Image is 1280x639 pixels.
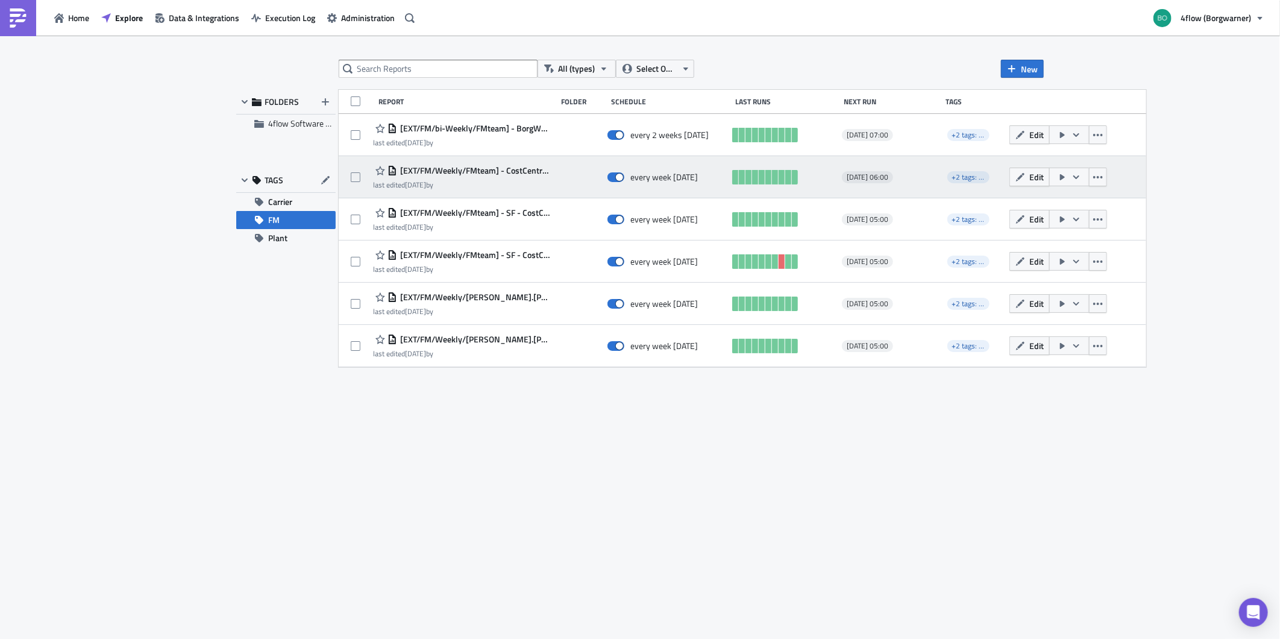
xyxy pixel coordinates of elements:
[947,298,990,310] span: +2 tags: FM, Plant
[397,123,551,134] span: [EXT/FM/bi-Weekly/FMteam] - BorgWarner - Shipments with no billing run
[268,193,292,211] span: Carrier
[1239,598,1268,627] div: Open Intercom Messenger
[847,130,888,140] span: [DATE] 07:00
[245,8,321,27] button: Execution Log
[373,222,551,231] div: last edited by
[8,8,28,28] img: PushMetrics
[847,299,888,309] span: [DATE] 05:00
[1029,255,1044,268] span: Edit
[947,340,990,352] span: +2 tags: FM, Plant
[847,172,888,182] span: [DATE] 06:00
[397,250,551,260] span: [EXT/FM/Weekly/FMteam] - SF - CostCentreReport_EKIBDE
[405,221,426,233] time: 2025-07-22T08:54:33Z
[1152,8,1173,28] img: Avatar
[1029,297,1044,310] span: Edit
[952,256,1008,267] span: +2 tags: FM, Plant
[947,256,990,268] span: +2 tags: FM, Plant
[1009,125,1050,144] button: Edit
[1181,11,1251,24] span: 4flow (Borgwarner)
[68,11,89,24] span: Home
[397,292,551,303] span: [EXT/FM/Weekly/bence.varga] - SF - NEW_CostCentreReport_ESEIPT
[538,60,616,78] button: All (types)
[612,97,729,106] div: Schedule
[1021,63,1038,75] span: New
[405,179,426,190] time: 2025-08-08T10:01:23Z
[952,213,1008,225] span: +2 tags: FM, Plant
[630,214,698,225] div: every week on Monday
[1009,294,1050,313] button: Edit
[1001,60,1044,78] button: New
[115,11,143,24] span: Explore
[952,171,1008,183] span: +2 tags: FM, Plant
[847,341,888,351] span: [DATE] 05:00
[1009,168,1050,186] button: Edit
[397,334,551,345] span: [EXT/FM/Weekly/bence.varga] - SF - OLD_CostCentreReport_ESEIPT
[397,207,551,218] span: [EXT/FM/Weekly/FMteam] - SF - CostCentreReport_PBLO
[558,62,595,75] span: All (types)
[95,8,149,27] button: Explore
[48,8,95,27] button: Home
[236,229,336,247] button: Plant
[1146,5,1271,31] button: 4flow (Borgwarner)
[735,97,838,106] div: Last Runs
[405,348,426,359] time: 2025-04-17T08:21:41Z
[630,341,698,351] div: every week on Monday
[947,129,990,141] span: +2 tags: FM, Carrier
[1029,128,1044,141] span: Edit
[630,130,709,140] div: every 2 weeks on Thursday
[1029,171,1044,183] span: Edit
[373,180,551,189] div: last edited by
[1009,210,1050,228] button: Edit
[630,172,698,183] div: every week on Monday
[952,298,1008,309] span: +2 tags: FM, Plant
[169,11,239,24] span: Data & Integrations
[373,307,551,316] div: last edited by
[616,60,694,78] button: Select Owner
[268,117,342,130] span: 4flow Software KAM
[561,97,605,106] div: Folder
[847,257,888,266] span: [DATE] 05:00
[405,137,426,148] time: 2025-08-14T10:54:49Z
[405,306,426,317] time: 2025-05-13T11:58:03Z
[265,175,283,186] span: TAGS
[630,298,698,309] div: every week on Monday
[630,256,698,267] div: every week on Monday
[847,215,888,224] span: [DATE] 05:00
[397,165,551,176] span: [EXT/FM/Weekly/FMteam] - CostCentreReport_MARCIT
[379,97,556,106] div: Report
[373,265,551,274] div: last edited by
[1029,339,1044,352] span: Edit
[236,193,336,211] button: Carrier
[405,263,426,275] time: 2025-07-22T07:45:42Z
[952,340,1008,351] span: +2 tags: FM, Plant
[844,97,940,106] div: Next Run
[946,97,1005,106] div: Tags
[952,129,1013,140] span: +2 tags: FM, Carrier
[265,96,299,107] span: FOLDERS
[236,211,336,229] button: FM
[268,211,280,229] span: FM
[321,8,401,27] button: Administration
[265,11,315,24] span: Execution Log
[1009,336,1050,355] button: Edit
[268,229,287,247] span: Plant
[339,60,538,78] input: Search Reports
[341,11,395,24] span: Administration
[1029,213,1044,225] span: Edit
[373,138,551,147] div: last edited by
[1009,252,1050,271] button: Edit
[373,349,551,358] div: last edited by
[947,213,990,225] span: +2 tags: FM, Plant
[947,171,990,183] span: +2 tags: FM, Plant
[636,62,677,75] span: Select Owner
[149,8,245,27] button: Data & Integrations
